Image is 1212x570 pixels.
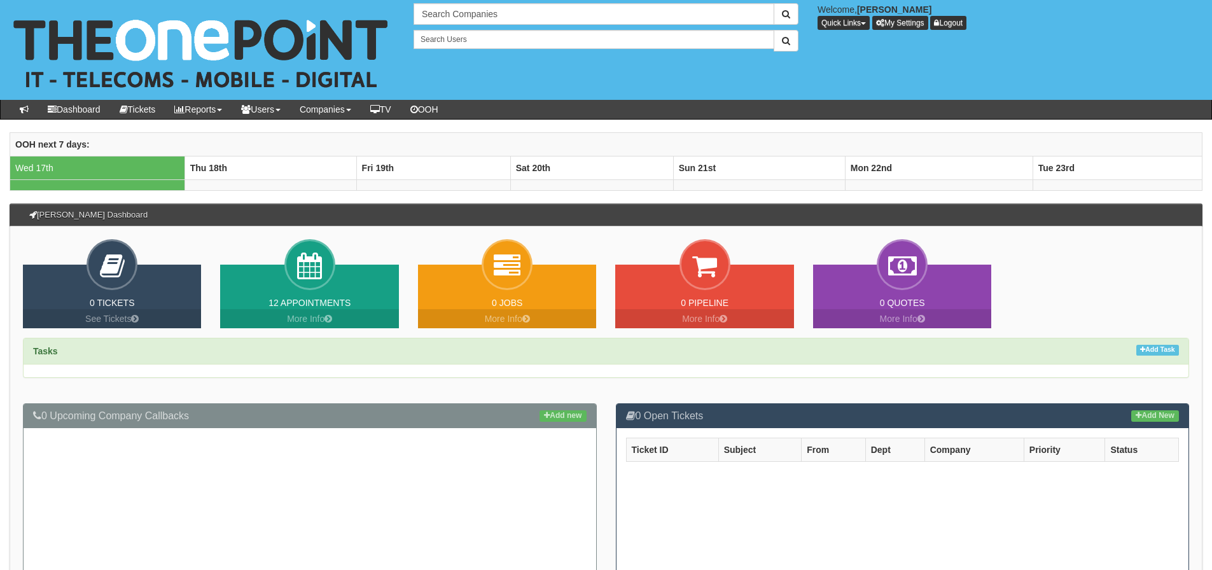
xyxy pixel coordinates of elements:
[290,100,361,119] a: Companies
[414,3,774,25] input: Search Companies
[857,4,931,15] b: [PERSON_NAME]
[808,3,1212,30] div: Welcome,
[924,438,1024,462] th: Company
[1131,410,1179,422] a: Add New
[865,438,924,462] th: Dept
[802,438,865,462] th: From
[510,156,673,179] th: Sat 20th
[813,309,991,328] a: More Info
[220,309,398,328] a: More Info
[626,410,1180,422] h3: 0 Open Tickets
[33,410,587,422] h3: 0 Upcoming Company Callbacks
[1024,438,1105,462] th: Priority
[418,309,596,328] a: More Info
[361,100,401,119] a: TV
[626,438,718,462] th: Ticket ID
[414,30,774,49] input: Search Users
[232,100,290,119] a: Users
[165,100,232,119] a: Reports
[880,298,925,308] a: 0 Quotes
[33,346,58,356] strong: Tasks
[681,298,728,308] a: 0 Pipeline
[818,16,870,30] button: Quick Links
[673,156,845,179] th: Sun 21st
[492,298,522,308] a: 0 Jobs
[1033,156,1202,179] th: Tue 23rd
[23,309,201,328] a: See Tickets
[1136,345,1179,356] a: Add Task
[1105,438,1179,462] th: Status
[401,100,448,119] a: OOH
[10,132,1202,156] th: OOH next 7 days:
[718,438,802,462] th: Subject
[185,156,356,179] th: Thu 18th
[38,100,110,119] a: Dashboard
[356,156,510,179] th: Fri 19th
[268,298,351,308] a: 12 Appointments
[540,410,586,422] a: Add new
[10,156,185,179] td: Wed 17th
[930,16,966,30] a: Logout
[90,298,135,308] a: 0 Tickets
[110,100,165,119] a: Tickets
[872,16,928,30] a: My Settings
[845,156,1033,179] th: Mon 22nd
[615,309,793,328] a: More Info
[23,204,154,226] h3: [PERSON_NAME] Dashboard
